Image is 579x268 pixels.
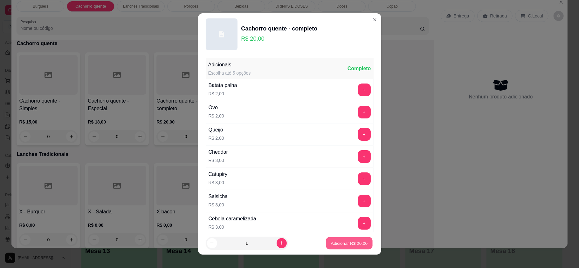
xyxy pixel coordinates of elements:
[370,15,380,25] button: Close
[209,135,224,141] p: R$ 2,00
[331,240,368,246] p: Adicionar R$ 20,00
[207,238,217,248] button: decrease-product-quantity
[208,70,251,76] div: Escolha até 5 opções
[209,224,256,230] p: R$ 3,00
[209,193,228,200] div: Salsicha
[209,104,224,111] div: Ovo
[241,24,318,33] div: Cachorro quente - completo
[209,126,224,134] div: Queijo
[209,82,237,89] div: Batata palha
[358,128,371,141] button: add
[358,172,371,185] button: add
[209,90,237,97] p: R$ 2,00
[358,217,371,230] button: add
[209,215,256,223] div: Cebola caramelizada
[209,148,228,156] div: Cheddar
[209,171,228,178] div: Catupiry
[208,61,251,69] div: Adicionais
[326,237,373,249] button: Adicionar R$ 20,00
[209,202,228,208] p: R$ 3,00
[358,150,371,163] button: add
[209,179,228,186] p: R$ 3,00
[358,84,371,96] button: add
[358,106,371,118] button: add
[241,34,318,43] p: R$ 20,00
[209,157,228,164] p: R$ 3,00
[348,65,371,72] div: Completo
[358,195,371,207] button: add
[277,238,287,248] button: increase-product-quantity
[209,113,224,119] p: R$ 2,00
